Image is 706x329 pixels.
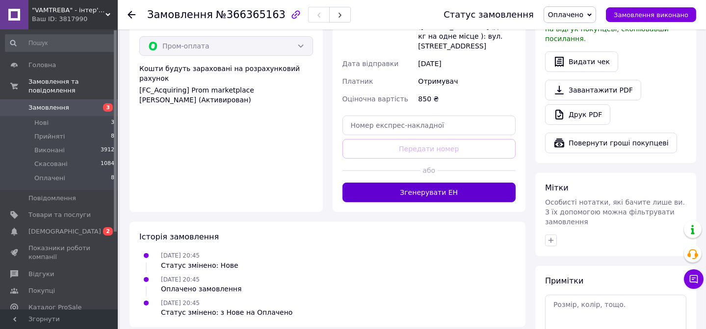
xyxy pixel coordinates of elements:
[32,15,118,23] div: Ваш ID: 3817990
[416,90,518,108] div: 850 ₴
[139,64,313,105] div: Кошти будуть зараховані на розрахунковий рахунок
[103,227,113,235] span: 2
[545,133,677,153] button: Повернути гроші покупцеві
[28,103,69,112] span: Замовлення
[416,55,518,72] div: [DATE]
[614,11,688,19] span: Замовлення виконано
[420,165,438,175] span: або
[147,9,213,21] span: Замовлення
[34,160,68,168] span: Скасовані
[416,72,518,90] div: Отримувач
[34,174,65,183] span: Оплачені
[548,11,583,19] span: Оплачено
[28,303,81,312] span: Каталог ProSale
[139,232,219,241] span: Історія замовлення
[342,183,516,202] button: Згенерувати ЕН
[28,270,54,279] span: Відгуки
[444,10,534,20] div: Статус замовлення
[416,8,518,55] div: м. Буча ([STREET_ADDRESS] (до 30 кг на одне місце ): вул. [STREET_ADDRESS]
[34,118,49,127] span: Нові
[545,183,569,192] span: Мітки
[545,51,618,72] button: Видати чек
[28,211,91,219] span: Товари та послуги
[28,194,76,203] span: Повідомлення
[606,7,696,22] button: Замовлення виконано
[28,77,118,95] span: Замовлення та повідомлення
[684,269,704,289] button: Чат з покупцем
[139,85,313,105] div: [FC_Acquiring] Prom marketplace [PERSON_NAME] (Активирован)
[545,80,641,100] a: Завантажити PDF
[161,260,238,270] div: Статус змінено: Нове
[34,146,65,155] span: Виконані
[545,276,583,285] span: Примітки
[28,244,91,261] span: Показники роботи компанії
[161,307,292,317] div: Статус змінено: з Нове на Оплачено
[161,252,200,259] span: [DATE] 20:45
[111,118,114,127] span: 3
[161,284,241,294] div: Оплачено замовлення
[111,132,114,141] span: 8
[161,276,200,283] span: [DATE] 20:45
[28,286,55,295] span: Покупці
[161,300,200,306] span: [DATE] 20:45
[101,146,114,155] span: 3912
[216,9,286,21] span: №366365163
[103,103,113,112] span: 3
[342,116,516,135] input: Номер експрес-накладної
[101,160,114,168] span: 1084
[5,34,115,52] input: Пошук
[28,227,101,236] span: [DEMOGRAPHIC_DATA]
[32,6,105,15] span: "VAMTREBA" - інтер'єри мрій тепер доступні для всіх! Ви знайдете тут все з ІК!
[111,174,114,183] span: 8
[545,198,685,226] span: Особисті нотатки, які бачите лише ви. З їх допомогою можна фільтрувати замовлення
[545,104,610,125] a: Друк PDF
[545,15,683,43] span: У вас є 30 днів, щоб відправити запит на відгук покупцеві, скопіювавши посилання.
[342,95,408,103] span: Оціночна вартість
[342,77,373,85] span: Платник
[34,132,65,141] span: Прийняті
[128,10,135,20] div: Повернутися назад
[342,60,399,68] span: Дата відправки
[28,61,56,70] span: Головна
